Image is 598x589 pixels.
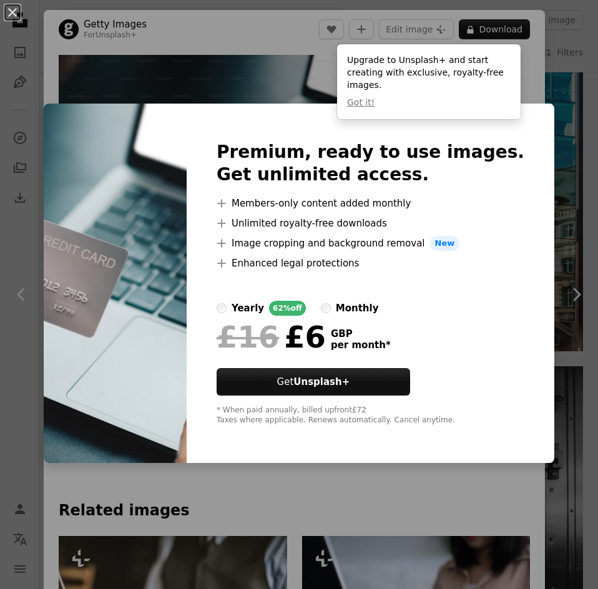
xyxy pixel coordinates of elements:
[430,236,460,251] span: New
[217,236,524,251] li: Image cropping and background removal
[217,321,326,353] div: £6
[44,104,187,463] img: premium_photo-1661666635660-e82a315fb13d
[269,301,306,316] div: 62% off
[217,303,227,313] input: yearly62%off
[217,321,279,353] span: £16
[217,216,524,231] li: Unlimited royalty-free downloads
[293,376,350,387] strong: Unsplash+
[321,303,331,313] input: monthly
[217,141,524,186] h2: Premium, ready to use images. Get unlimited access.
[217,368,410,396] button: GetUnsplash+
[331,328,391,339] span: GBP
[337,44,521,119] div: Upgrade to Unsplash+ and start creating with exclusive, royalty-free images.
[347,97,375,109] button: Got it!
[217,196,524,211] li: Members-only content added monthly
[217,406,524,426] div: * When paid annually, billed upfront £72 Taxes where applicable. Renews automatically. Cancel any...
[232,301,264,316] div: yearly
[336,301,379,316] div: monthly
[217,256,524,271] li: Enhanced legal protections
[331,339,391,351] span: per month *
